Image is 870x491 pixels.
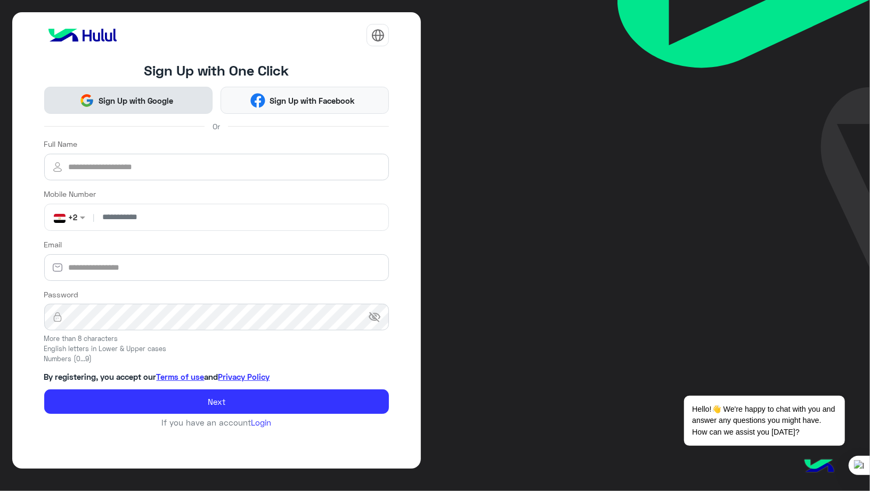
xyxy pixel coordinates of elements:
span: Hello!👋 We're happy to chat with you and answer any questions you might have. How can we assist y... [684,396,844,446]
img: Google [79,93,94,108]
button: Sign Up with Google [44,87,213,114]
label: Email [44,239,62,250]
span: Sign Up with Facebook [265,95,359,107]
a: Login [251,418,271,427]
span: Or [213,121,220,132]
h6: If you have an account [44,418,389,427]
img: user [44,161,71,173]
img: tab [371,29,385,42]
span: and [205,372,218,381]
button: Sign Up with Facebook [221,87,389,114]
small: English letters in Lower & Upper cases [44,344,389,354]
span: Sign Up with Google [94,95,177,107]
button: Next [44,389,389,414]
small: Numbers (0...9) [44,354,389,364]
img: logo [44,24,121,46]
a: Privacy Policy [218,372,270,381]
label: Full Name [44,138,78,149]
span: | [91,212,96,223]
label: Mobile Number [44,188,96,199]
span: By registering, you accept our [44,372,157,381]
label: Password [44,289,79,300]
h4: Sign Up with One Click [44,62,389,79]
a: Terms of use [157,372,205,381]
small: More than 8 characters [44,334,389,344]
img: lock [44,312,71,322]
span: visibility_off [368,311,381,323]
img: hulul-logo.png [801,448,838,486]
img: email [44,262,71,273]
img: Facebook [250,93,265,108]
